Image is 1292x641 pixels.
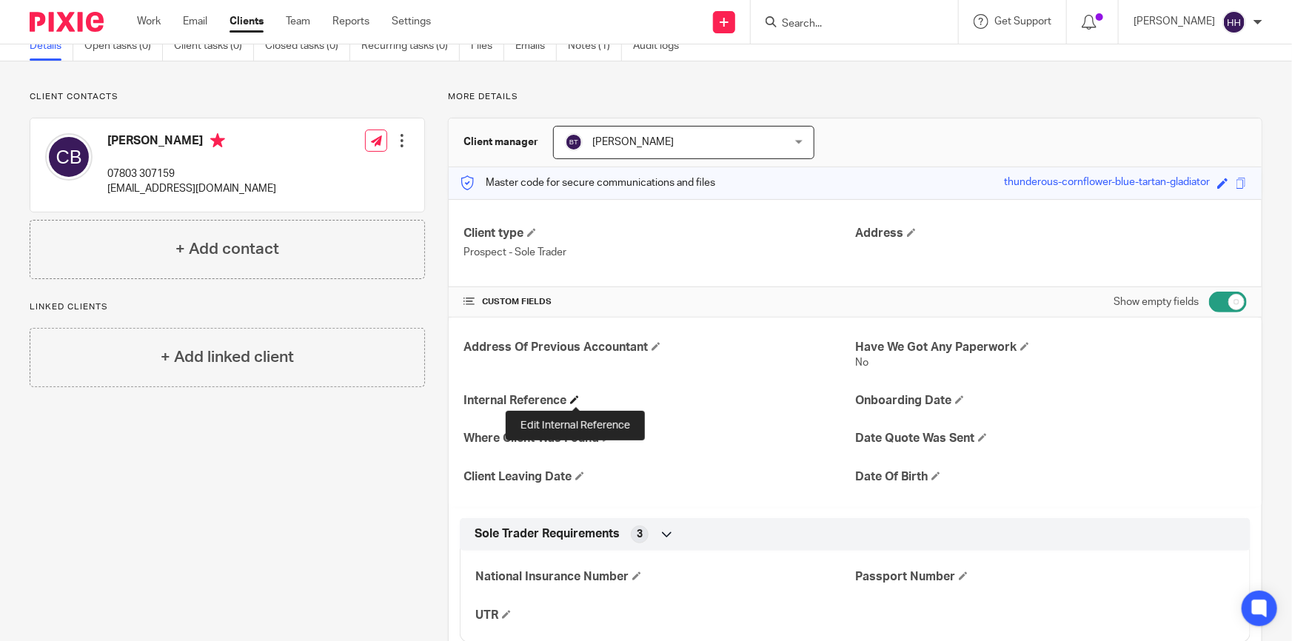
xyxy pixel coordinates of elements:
[107,133,276,152] h4: [PERSON_NAME]
[463,226,855,241] h4: Client type
[230,14,264,29] a: Clients
[1134,14,1215,29] p: [PERSON_NAME]
[855,358,868,368] span: No
[30,301,425,313] p: Linked clients
[210,133,225,148] i: Primary
[855,340,1247,355] h4: Have We Got Any Paperwork
[265,32,350,61] a: Closed tasks (0)
[471,32,504,61] a: Files
[1004,175,1210,192] div: thunderous-cornflower-blue-tartan-gladiator
[855,393,1247,409] h4: Onboarding Date
[448,91,1262,103] p: More details
[361,32,460,61] a: Recurring tasks (0)
[855,226,1247,241] h4: Address
[463,340,855,355] h4: Address Of Previous Accountant
[855,431,1247,446] h4: Date Quote Was Sent
[286,14,310,29] a: Team
[592,137,674,147] span: [PERSON_NAME]
[1114,295,1199,309] label: Show empty fields
[107,167,276,181] p: 07803 307159
[84,32,163,61] a: Open tasks (0)
[475,608,855,623] h4: UTR
[780,18,914,31] input: Search
[568,32,622,61] a: Notes (1)
[463,245,855,260] p: Prospect - Sole Trader
[175,238,279,261] h4: + Add contact
[460,175,715,190] p: Master code for secure communications and files
[137,14,161,29] a: Work
[463,296,855,308] h4: CUSTOM FIELDS
[161,346,294,369] h4: + Add linked client
[463,469,855,485] h4: Client Leaving Date
[475,569,855,585] h4: National Insurance Number
[855,469,1247,485] h4: Date Of Birth
[30,12,104,32] img: Pixie
[45,133,93,181] img: svg%3E
[463,393,855,409] h4: Internal Reference
[994,16,1051,27] span: Get Support
[475,526,620,542] span: Sole Trader Requirements
[633,32,690,61] a: Audit logs
[107,181,276,196] p: [EMAIL_ADDRESS][DOMAIN_NAME]
[1222,10,1246,34] img: svg%3E
[855,569,1235,585] h4: Passport Number
[174,32,254,61] a: Client tasks (0)
[565,133,583,151] img: svg%3E
[30,91,425,103] p: Client contacts
[463,431,855,446] h4: Where Client Was Found
[637,527,643,542] span: 3
[332,14,369,29] a: Reports
[463,135,538,150] h3: Client manager
[30,32,73,61] a: Details
[515,32,557,61] a: Emails
[392,14,431,29] a: Settings
[183,14,207,29] a: Email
